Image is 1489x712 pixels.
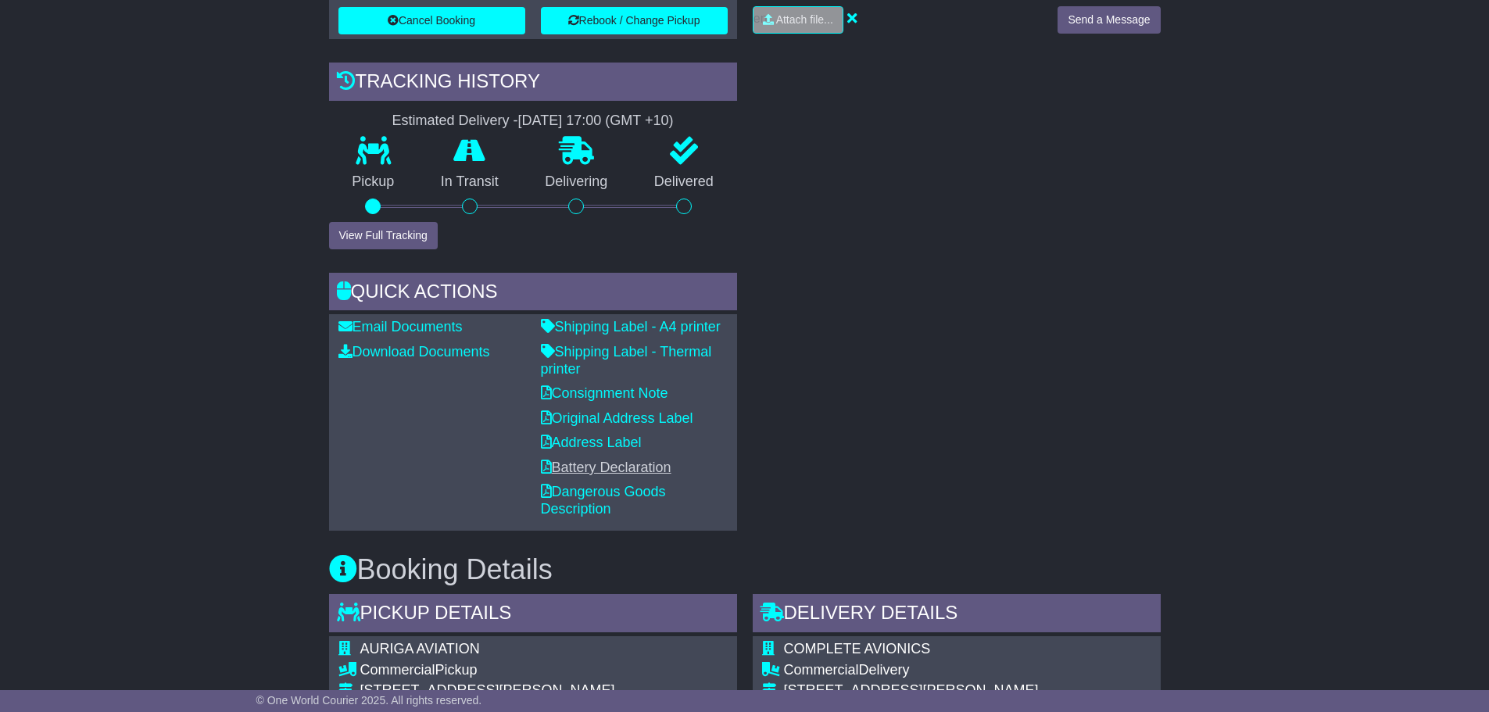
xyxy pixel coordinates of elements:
div: [STREET_ADDRESS][PERSON_NAME] [784,682,1138,699]
a: Address Label [541,435,642,450]
a: Email Documents [338,319,463,335]
button: Send a Message [1058,6,1160,34]
p: In Transit [417,174,522,191]
a: Consignment Note [541,385,668,401]
a: Shipping Label - A4 printer [541,319,721,335]
div: [DATE] 17:00 (GMT +10) [518,113,674,130]
span: Commercial [784,662,859,678]
h3: Booking Details [329,554,1161,585]
div: Pickup Details [329,594,737,636]
span: © One World Courier 2025. All rights reserved. [256,694,482,707]
button: Rebook / Change Pickup [541,7,728,34]
p: Delivering [522,174,632,191]
div: Delivery Details [753,594,1161,636]
span: Commercial [360,662,435,678]
p: Delivered [631,174,737,191]
div: Pickup [360,662,615,679]
div: Delivery [784,662,1138,679]
div: Quick Actions [329,273,737,315]
a: Battery Declaration [541,460,671,475]
div: Estimated Delivery - [329,113,737,130]
span: AURIGA AVIATION [360,641,480,657]
button: Cancel Booking [338,7,525,34]
span: COMPLETE AVIONICS [784,641,931,657]
a: Shipping Label - Thermal printer [541,344,712,377]
button: View Full Tracking [329,222,438,249]
a: Dangerous Goods Description [541,484,666,517]
div: Tracking history [329,63,737,105]
a: Original Address Label [541,410,693,426]
div: [STREET_ADDRESS][PERSON_NAME] [360,682,615,699]
p: Pickup [329,174,418,191]
a: Download Documents [338,344,490,360]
